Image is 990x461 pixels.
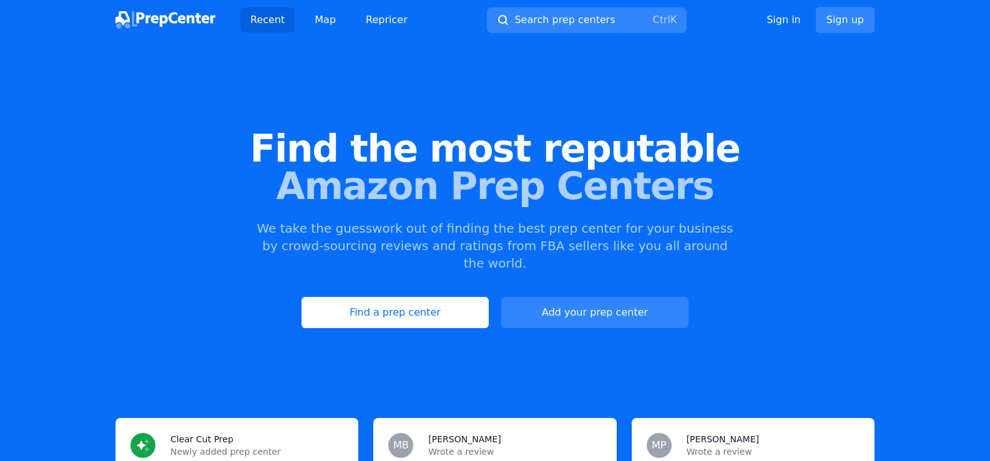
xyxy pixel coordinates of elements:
[20,167,970,205] span: Amazon Prep Centers
[428,445,601,458] p: Wrote a review
[487,7,687,33] button: Search prep centersCtrlK
[20,130,970,167] span: Find the most reputable
[652,440,666,450] span: MP
[428,433,501,445] h3: [PERSON_NAME]
[170,445,343,458] p: Newly added prep center
[393,440,409,450] span: MB
[687,445,860,458] p: Wrote a review
[501,297,689,328] a: Add your prep center
[687,433,759,445] h3: [PERSON_NAME]
[301,297,489,328] a: Find a prep center
[170,433,233,445] h3: Clear Cut Prep
[652,14,670,26] kbd: Ctrl
[255,220,735,272] p: We take the guesswork out of finding the best prep center for your business by crowd-sourcing rev...
[514,12,615,27] span: Search prep centers
[305,7,346,32] a: Map
[670,14,677,26] kbd: K
[115,11,215,29] img: PrepCenter
[767,12,801,27] a: Sign in
[816,7,875,33] a: Sign up
[240,7,295,32] a: Recent
[356,7,418,32] a: Repricer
